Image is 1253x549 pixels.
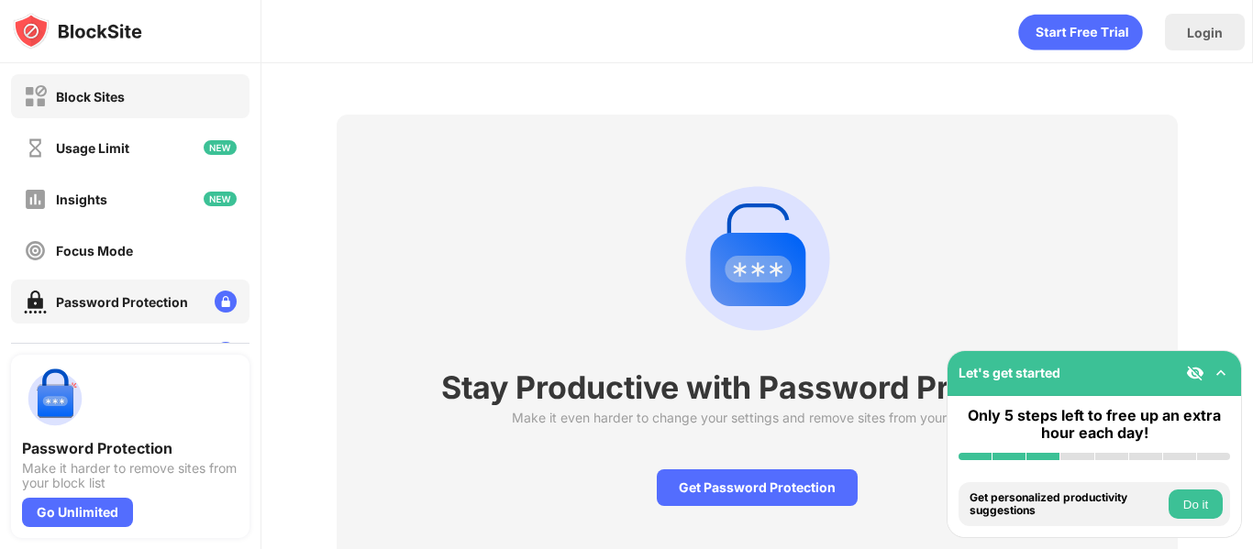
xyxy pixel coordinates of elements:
[56,294,188,310] div: Password Protection
[24,342,47,365] img: customize-block-page-off.svg
[1212,364,1230,382] img: omni-setup-toggle.svg
[22,439,238,457] div: Password Protection
[1018,14,1143,50] div: animation
[970,491,1164,518] div: Get personalized productivity suggestions
[56,192,107,207] div: Insights
[657,469,858,506] div: Get Password Protection
[24,188,47,211] img: insights-off.svg
[24,137,47,159] img: time-usage-off.svg
[215,342,237,364] img: lock-menu.svg
[13,13,142,49] img: logo-blocksite.svg
[56,89,125,104] div: Block Sites
[959,407,1230,442] div: Only 5 steps left to free up an extra hour each day!
[1187,25,1223,40] div: Login
[1186,364,1204,382] img: eye-not-visible.svg
[959,365,1060,380] div: Let's get started
[670,170,846,346] div: animation
[22,366,88,432] img: push-password-protection.svg
[56,140,129,156] div: Usage Limit
[24,85,47,108] img: block-off.svg
[204,192,237,206] img: new-icon.svg
[215,291,237,313] img: lock-menu.svg
[56,243,133,258] div: Focus Mode
[24,239,47,262] img: focus-off.svg
[22,498,133,527] div: Go Unlimited
[1169,489,1223,519] button: Do it
[512,410,1004,425] div: Make it even harder to change your settings and remove sites from your block list
[22,461,238,490] div: Make it harder to remove sites from your block list
[441,368,1073,406] div: Stay Productive with Password Protection
[24,291,47,313] img: password-protection-on.svg
[204,140,237,155] img: new-icon.svg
